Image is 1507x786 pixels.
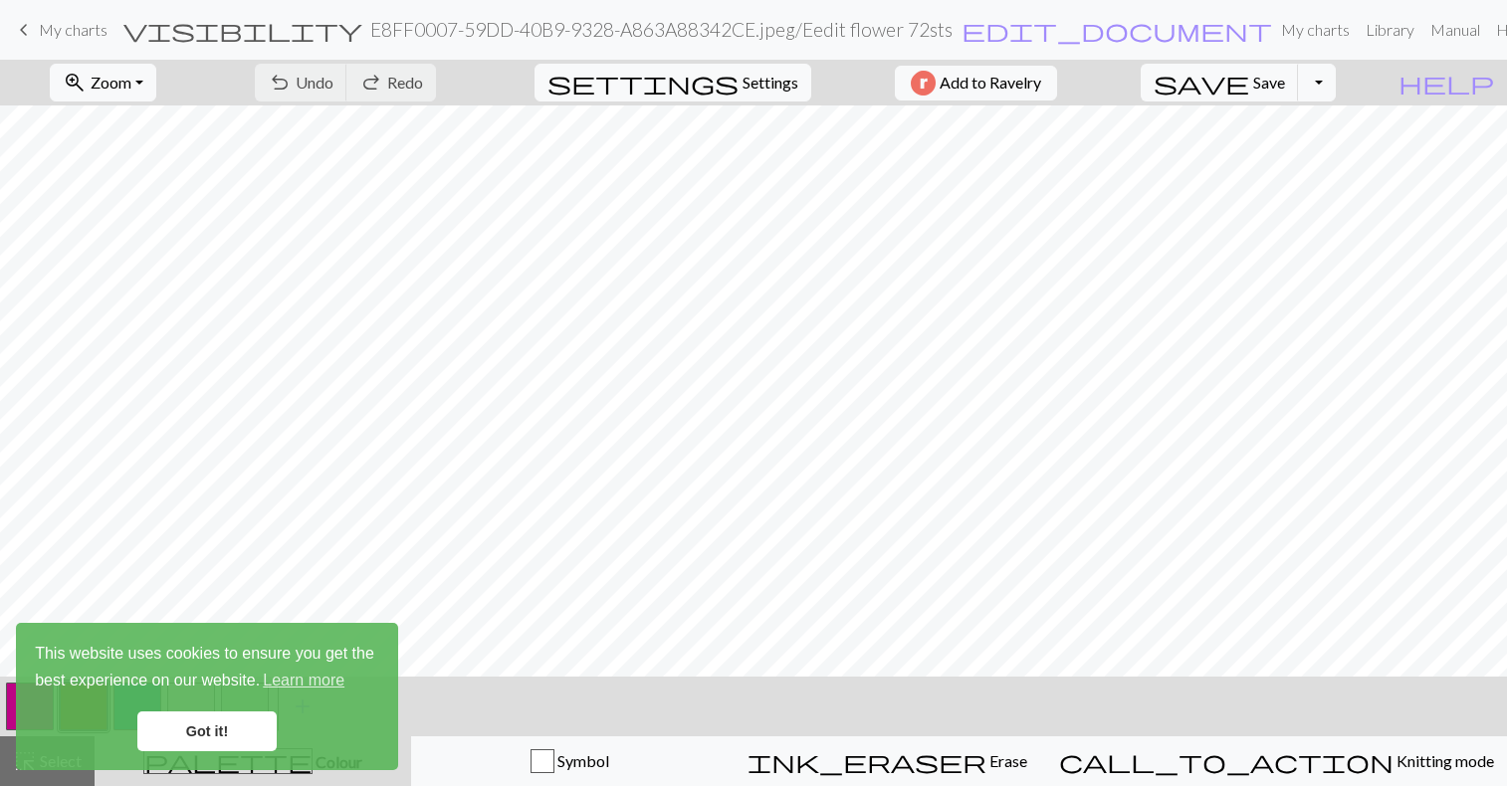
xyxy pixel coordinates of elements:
[137,711,277,751] a: dismiss cookie message
[12,16,36,44] span: keyboard_arrow_left
[895,66,1057,100] button: Add to Ravelry
[1141,64,1299,101] button: Save
[1423,706,1487,766] iframe: chat widget
[911,71,936,96] img: Ravelry
[260,666,347,695] a: learn more about cookies
[1422,10,1488,50] a: Manual
[63,69,87,97] span: zoom_in
[1358,10,1422,50] a: Library
[39,20,108,39] span: My charts
[16,623,398,770] div: cookieconsent
[554,751,609,770] span: Symbol
[370,18,953,41] h2: E8FF0007-59DD-40B9-9328-A863A88342CE.jpeg / Eedit flower 72sts
[1273,10,1358,50] a: My charts
[986,751,1027,770] span: Erase
[547,69,739,97] span: settings
[1253,73,1285,92] span: Save
[50,64,156,101] button: Zoom
[12,13,108,47] a: My charts
[1046,736,1507,786] button: Knitting mode
[1394,751,1494,770] span: Knitting mode
[1154,69,1249,97] span: save
[1059,747,1394,775] span: call_to_action
[91,73,131,92] span: Zoom
[13,747,37,775] span: highlight_alt
[547,71,739,95] i: Settings
[535,64,811,101] button: SettingsSettings
[411,736,729,786] button: Symbol
[35,642,379,695] span: This website uses cookies to ensure you get the best experience on our website.
[962,16,1272,44] span: edit_document
[748,747,986,775] span: ink_eraser
[123,16,362,44] span: visibility
[743,71,798,95] span: Settings
[1399,69,1494,97] span: help
[940,71,1041,96] span: Add to Ravelry
[729,736,1046,786] button: Erase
